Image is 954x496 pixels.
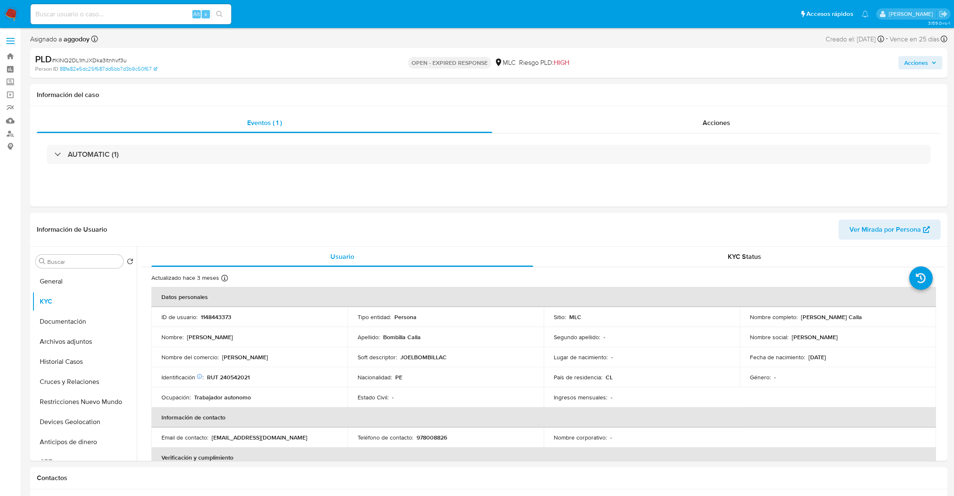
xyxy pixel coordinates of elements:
[606,373,613,381] p: CL
[904,56,928,69] span: Acciones
[32,412,137,432] button: Devices Geolocation
[35,52,52,66] b: PLD
[358,434,413,441] p: Teléfono de contacto :
[207,373,250,381] p: RUT 240542021
[68,150,119,159] h3: AUTOMATIC (1)
[222,353,268,361] p: [PERSON_NAME]
[611,394,612,401] p: -
[32,271,137,291] button: General
[554,373,602,381] p: País de residencia :
[554,333,600,341] p: Segundo apellido :
[161,373,204,381] p: Identificación :
[151,447,936,468] th: Verificación y cumplimiento
[939,10,948,18] a: Salir
[728,252,761,261] span: KYC Status
[383,333,421,341] p: Bombilla Calla
[358,333,380,341] p: Apellido :
[554,394,607,401] p: Ingresos mensuales :
[32,372,137,392] button: Cruces y Relaciones
[193,10,200,18] span: Alt
[330,252,354,261] span: Usuario
[161,353,219,361] p: Nombre del comercio :
[774,373,776,381] p: -
[47,145,931,164] div: AUTOMATIC (1)
[806,10,853,18] span: Accesos rápidos
[394,313,417,321] p: Persona
[32,291,137,312] button: KYC
[839,220,941,240] button: Ver Mirada por Persona
[400,353,447,361] p: JOELBOMBILLAC
[750,333,788,341] p: Nombre social :
[392,394,394,401] p: -
[569,313,581,321] p: MLC
[161,313,197,321] p: ID de usuario :
[862,10,869,18] a: Notificaciones
[187,333,233,341] p: [PERSON_NAME]
[151,287,936,307] th: Datos personales
[211,8,228,20] button: search-icon
[39,258,46,265] button: Buscar
[358,353,397,361] p: Soft descriptor :
[32,452,137,472] button: CBT
[32,432,137,452] button: Anticipos de dinero
[32,352,137,372] button: Historial Casos
[30,35,90,44] span: Asignado a
[611,353,613,361] p: -
[703,118,730,128] span: Acciones
[792,333,838,341] p: [PERSON_NAME]
[889,10,936,18] p: agustina.godoy@mercadolibre.com
[494,58,516,67] div: MLC
[151,274,219,282] p: Actualizado hace 3 meses
[890,35,939,44] span: Vence en 25 días
[194,394,251,401] p: Trabajador autonomo
[554,58,569,67] span: HIGH
[205,10,207,18] span: s
[417,434,447,441] p: 978008826
[750,353,805,361] p: Fecha de nacimiento :
[62,34,90,44] b: aggodoy
[32,392,137,412] button: Restricciones Nuevo Mundo
[161,434,208,441] p: Email de contacto :
[161,394,191,401] p: Ocupación :
[750,313,798,321] p: Nombre completo :
[37,474,941,482] h1: Contactos
[60,65,157,73] a: 88fa82e5dc25f687dd5bb7d3b9c50f67
[801,313,862,321] p: [PERSON_NAME] Calla
[554,434,607,441] p: Nombre corporativo :
[47,258,120,266] input: Buscar
[408,57,491,69] p: OPEN - EXPIRED RESPONSE
[358,373,392,381] p: Nacionalidad :
[750,373,771,381] p: Género :
[32,332,137,352] button: Archivos adjuntos
[247,118,282,128] span: Eventos ( 1 )
[849,220,921,240] span: Ver Mirada por Persona
[898,56,942,69] button: Acciones
[201,313,231,321] p: 1148443373
[127,258,133,267] button: Volver al orden por defecto
[610,434,612,441] p: -
[358,394,389,401] p: Estado Civil :
[519,58,569,67] span: Riesgo PLD:
[604,333,605,341] p: -
[37,91,941,99] h1: Información del caso
[554,353,608,361] p: Lugar de nacimiento :
[212,434,307,441] p: [EMAIL_ADDRESS][DOMAIN_NAME]
[35,65,58,73] b: Person ID
[151,407,936,427] th: Información de contacto
[826,33,884,45] div: Creado el: [DATE]
[554,313,566,321] p: Sitio :
[358,313,391,321] p: Tipo entidad :
[395,373,402,381] p: PE
[808,353,826,361] p: [DATE]
[31,9,231,20] input: Buscar usuario o caso...
[161,333,184,341] p: Nombre :
[52,56,127,64] span: # KINQ2DL1rhJXDka3ltnhvf3u
[32,312,137,332] button: Documentación
[886,33,888,45] span: -
[37,225,107,234] h1: Información de Usuario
